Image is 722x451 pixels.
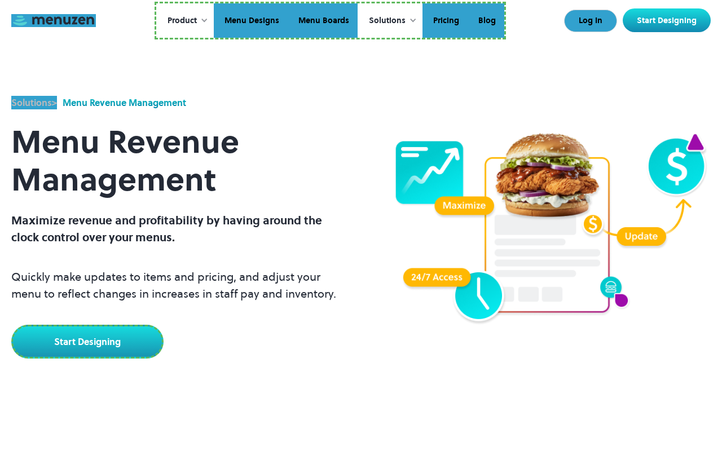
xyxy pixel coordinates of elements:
a: Pricing [422,3,468,38]
a: Menu Boards [288,3,358,38]
div: Solutions [358,3,422,38]
div: > [11,96,57,109]
a: Log In [564,10,617,32]
a: Start Designing [623,8,711,32]
a: Start Designing [11,325,164,359]
a: Blog [468,3,504,38]
h1: Menu Revenue Management [11,109,338,212]
a: Solutions> [11,96,57,109]
div: Menu Revenue Management [63,96,186,109]
div: Solutions [369,15,406,27]
div: Product [156,3,214,38]
a: Menu Designs [214,3,288,38]
strong: Solutions [11,96,52,109]
div: Product [168,15,197,27]
p: Quickly make updates to items and pricing, and adjust your menu to reflect changes in increases i... [11,268,338,302]
p: Maximize revenue and profitability by having around the clock control over your menus. [11,212,338,246]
